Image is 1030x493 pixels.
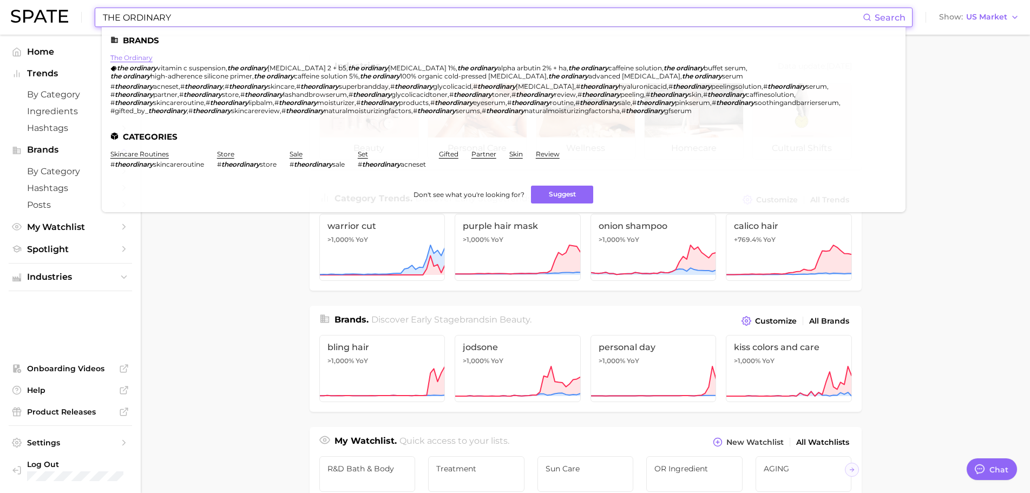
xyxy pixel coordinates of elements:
span: buffet serum [704,64,746,72]
span: All Brands [809,317,849,326]
span: YoY [491,357,503,365]
span: R&D Bath & Body [327,464,408,473]
a: Help [9,382,132,398]
button: Brands [9,142,132,158]
em: theordinary [294,160,332,168]
em: the [457,64,468,72]
span: US Market [966,14,1007,20]
span: AGING [764,464,844,473]
span: All Watchlists [796,438,849,447]
a: onion shampoo>1,000% YoY [591,214,717,281]
span: New Watchlist [726,438,784,447]
span: # [646,90,650,98]
a: purple hair mask>1,000% YoY [455,214,581,281]
em: theordinary [221,160,260,168]
a: Onboarding Videos [9,360,132,377]
span: # [296,82,300,90]
a: Sun Care [537,456,634,492]
em: theordinary [148,107,187,115]
span: # [356,98,360,107]
span: products [399,98,429,107]
span: Discover Early Stage brands in . [371,314,532,325]
span: # [110,82,115,90]
span: >1,000% [327,235,354,244]
span: by Category [27,166,114,176]
em: theordinary [417,107,456,115]
span: # [206,98,210,107]
h1: My Watchlist. [334,435,397,450]
span: beauty [500,314,530,325]
div: , , , , , , , , , , [110,64,884,80]
em: theordinary [185,82,223,90]
span: Brands [27,145,114,155]
span: # [449,90,454,98]
span: naturalmoisturizingfactors [324,107,411,115]
span: >1,000% [734,357,760,365]
span: jodsone [463,342,573,352]
span: # [390,82,395,90]
span: hyaluronicacid [619,82,667,90]
input: Search here for a brand, industry, or ingredient [102,8,863,27]
span: peeling [620,90,644,98]
a: Product Releases [9,404,132,420]
span: sale [332,160,345,168]
em: theordinary [516,90,554,98]
em: theordinary [395,82,433,90]
span: alpha arbutin 2% + ha [497,64,567,72]
li: Brands [110,36,897,45]
em: the [227,64,238,72]
span: lashandbrowserum [283,90,347,98]
span: Onboarding Videos [27,364,114,373]
span: OR Ingredient [654,464,734,473]
a: My Watchlist [9,219,132,235]
em: ordinary [372,72,400,80]
em: theordinary [767,82,806,90]
span: Don't see what you're looking for? [414,190,524,199]
a: Posts [9,196,132,213]
h2: Quick access to your lists. [399,435,509,450]
a: Ingredients [9,103,132,120]
span: # [712,98,716,107]
span: >1,000% [327,357,354,365]
span: serums [456,107,480,115]
a: partner [471,150,496,158]
a: set [358,150,368,158]
span: Industries [27,272,114,282]
a: Home [9,43,132,60]
em: theordinary [707,90,746,98]
em: theordinary [115,82,153,90]
button: Suggest [531,186,593,203]
span: store [260,160,277,168]
em: ordinary [470,64,497,72]
a: AGING [756,456,852,492]
a: review [536,150,560,158]
span: toner [492,90,510,98]
a: sale [290,150,303,158]
a: All Brands [806,314,852,328]
span: YoY [627,235,639,244]
span: serum [722,72,743,80]
span: review [554,90,576,98]
em: the [360,72,371,80]
a: OR Ingredient [646,456,743,492]
span: # [575,98,580,107]
span: caffinesolution [746,90,794,98]
em: the [682,72,693,80]
span: Log Out [27,459,123,469]
span: My Watchlist [27,222,114,232]
a: jodsone>1,000% YoY [455,335,581,402]
em: theordinary [360,98,399,107]
span: # [430,98,435,107]
a: skincare routines [110,150,169,158]
em: ordinary [266,72,294,80]
em: the [348,64,359,72]
span: # [511,90,516,98]
span: Product Releases [27,407,114,417]
em: theordinary [245,90,283,98]
span: YoY [491,235,503,244]
span: glycolicacidtoner [391,90,448,98]
span: >1,000% [463,357,489,365]
a: gifted [439,150,458,158]
span: caffeine solution 5% [294,72,358,80]
span: Show [939,14,963,20]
